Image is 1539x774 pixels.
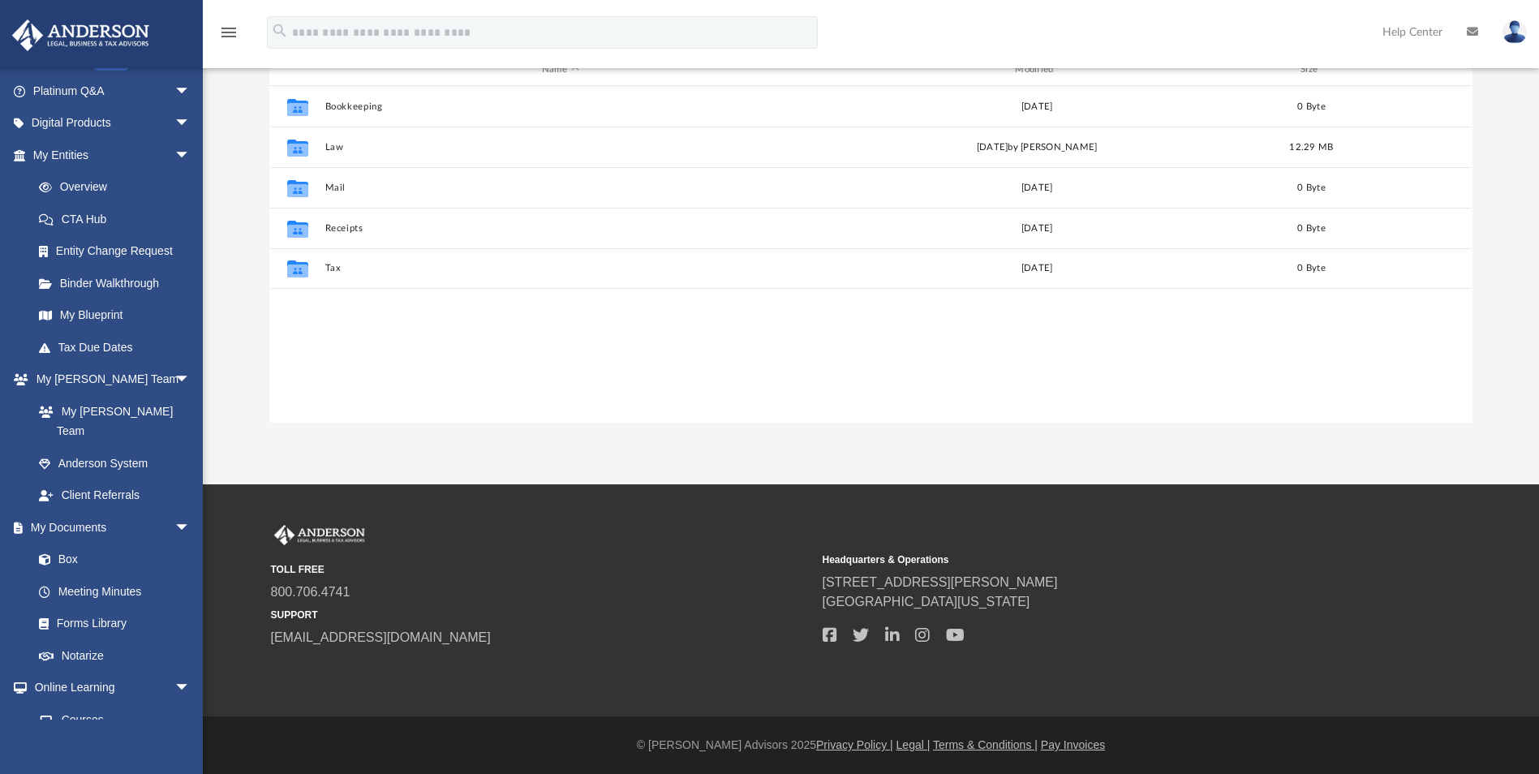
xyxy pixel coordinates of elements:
[203,737,1539,754] div: © [PERSON_NAME] Advisors 2025
[174,139,207,172] span: arrow_drop_down
[325,183,795,193] button: Mail
[1279,62,1344,77] div: Size
[802,221,1272,236] div: [DATE]
[1298,224,1326,233] span: 0 Byte
[269,86,1472,422] div: grid
[325,142,795,153] button: Law
[1290,143,1334,152] span: 12.29 MB
[23,639,207,672] a: Notarize
[219,31,239,42] a: menu
[325,223,795,234] button: Receipts
[1298,264,1326,273] span: 0 Byte
[23,203,215,235] a: CTA Hub
[23,235,215,268] a: Entity Change Request
[823,595,1030,608] a: [GEOGRAPHIC_DATA][US_STATE]
[23,575,207,608] a: Meeting Minutes
[1502,20,1527,44] img: User Pic
[933,738,1038,751] a: Terms & Conditions |
[802,140,1272,155] div: [DATE] by [PERSON_NAME]
[11,107,215,140] a: Digital Productsarrow_drop_down
[1352,62,1465,77] div: id
[23,299,207,332] a: My Blueprint
[23,395,199,447] a: My [PERSON_NAME] Team
[271,585,350,599] a: 800.706.4741
[271,562,811,577] small: TOLL FREE
[174,672,207,705] span: arrow_drop_down
[23,608,199,640] a: Forms Library
[219,23,239,42] i: menu
[23,479,207,512] a: Client Referrals
[11,511,207,544] a: My Documentsarrow_drop_down
[896,738,931,751] a: Legal |
[11,139,215,171] a: My Entitiesarrow_drop_down
[325,101,795,112] button: Bookkeeping
[23,703,207,736] a: Courses
[823,553,1363,567] small: Headquarters & Operations
[11,75,215,107] a: Platinum Q&Aarrow_drop_down
[271,630,491,644] a: [EMAIL_ADDRESS][DOMAIN_NAME]
[802,181,1272,196] div: [DATE]
[271,525,368,546] img: Anderson Advisors Platinum Portal
[174,107,207,140] span: arrow_drop_down
[174,363,207,397] span: arrow_drop_down
[802,62,1272,77] div: Modified
[23,447,207,479] a: Anderson System
[802,262,1272,277] div: [DATE]
[23,267,215,299] a: Binder Walkthrough
[816,738,893,751] a: Privacy Policy |
[802,100,1272,114] div: [DATE]
[271,608,811,622] small: SUPPORT
[823,575,1058,589] a: [STREET_ADDRESS][PERSON_NAME]
[277,62,317,77] div: id
[11,363,207,396] a: My [PERSON_NAME] Teamarrow_drop_down
[23,544,199,576] a: Box
[271,22,289,40] i: search
[325,62,795,77] div: Name
[174,511,207,544] span: arrow_drop_down
[11,672,207,704] a: Online Learningarrow_drop_down
[1041,738,1105,751] a: Pay Invoices
[23,171,215,204] a: Overview
[1298,102,1326,111] span: 0 Byte
[7,19,154,51] img: Anderson Advisors Platinum Portal
[1298,183,1326,192] span: 0 Byte
[23,331,215,363] a: Tax Due Dates
[174,75,207,108] span: arrow_drop_down
[325,264,795,274] button: Tax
